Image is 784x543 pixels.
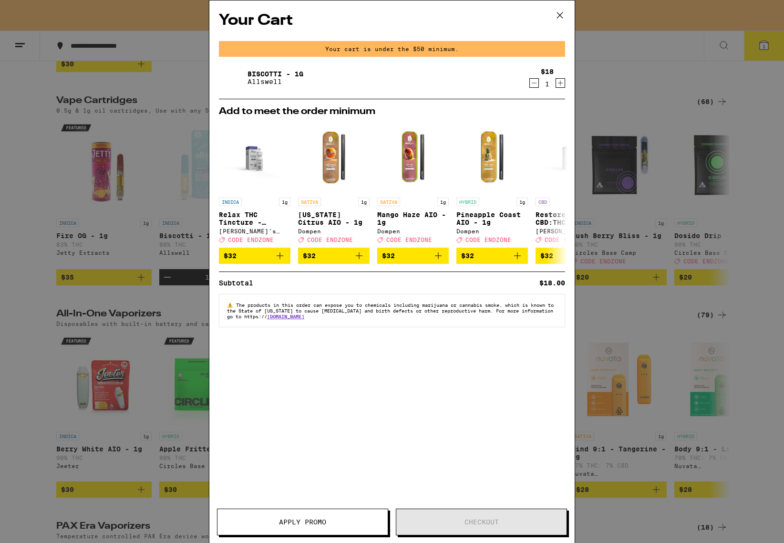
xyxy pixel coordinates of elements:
[456,121,528,193] img: Dompen - Pineapple Coast AIO - 1g
[529,78,539,88] button: Decrement
[219,248,290,264] button: Add to bag
[536,121,607,248] a: Open page for Restore (30:1 CBD:THC) Tincture - 16mg from Mary's Medicinals
[386,237,432,243] span: CODE ENDZONE
[227,302,236,308] span: ⚠️
[536,248,607,264] button: Add to bag
[219,10,565,31] h2: Your Cart
[536,211,607,226] p: Restore (30:1 CBD:THC) Tincture - 16mg
[219,121,290,193] img: Mary's Medicinals - Relax THC Tincture - 1000mg
[516,198,528,206] p: 1g
[540,252,553,260] span: $32
[465,237,511,243] span: CODE ENDZONE
[541,68,554,75] div: $18
[228,237,274,243] span: CODE ENDZONE
[279,198,290,206] p: 1g
[456,228,528,234] div: Dompen
[437,198,449,206] p: 1g
[248,78,303,85] p: Allswell
[219,121,290,248] a: Open page for Relax THC Tincture - 1000mg from Mary's Medicinals
[461,252,474,260] span: $32
[248,70,303,78] a: Biscotti - 1g
[6,7,69,14] span: Hi. Need any help?
[536,198,550,206] p: CBD
[219,228,290,234] div: [PERSON_NAME]'s Medicinals
[298,211,370,226] p: [US_STATE] Citrus AIO - 1g
[219,64,246,91] img: Biscotti - 1g
[224,252,237,260] span: $32
[219,107,565,116] h2: Add to meet the order minimum
[377,228,449,234] div: Dompen
[456,211,528,226] p: Pineapple Coast AIO - 1g
[217,509,388,535] button: Apply Promo
[298,198,321,206] p: SATIVA
[307,237,353,243] span: CODE ENDZONE
[377,211,449,226] p: Mango Haze AIO - 1g
[0,0,521,69] button: Redirect to URL
[456,121,528,248] a: Open page for Pineapple Coast AIO - 1g from Dompen
[556,78,565,88] button: Increment
[377,248,449,264] button: Add to bag
[541,80,554,88] div: 1
[536,121,607,193] img: Mary's Medicinals - Restore (30:1 CBD:THC) Tincture - 16mg
[298,228,370,234] div: Dompen
[227,302,554,319] span: The products in this order can expose you to chemicals including marijuana or cannabis smoke, whi...
[219,280,260,286] div: Subtotal
[358,198,370,206] p: 1g
[536,228,607,234] div: [PERSON_NAME]'s Medicinals
[396,509,567,535] button: Checkout
[377,121,449,193] img: Dompen - Mango Haze AIO - 1g
[298,121,370,248] a: Open page for California Citrus AIO - 1g from Dompen
[377,121,449,248] a: Open page for Mango Haze AIO - 1g from Dompen
[456,248,528,264] button: Add to bag
[219,211,290,226] p: Relax THC Tincture - 1000mg
[298,121,370,193] img: Dompen - California Citrus AIO - 1g
[539,280,565,286] div: $18.00
[298,248,370,264] button: Add to bag
[464,519,499,525] span: Checkout
[545,237,590,243] span: CODE ENDZONE
[377,198,400,206] p: SATIVA
[382,252,395,260] span: $32
[267,313,304,319] a: [DOMAIN_NAME]
[219,41,565,57] div: Your cart is under the $50 minimum.
[456,198,479,206] p: HYBRID
[279,519,326,525] span: Apply Promo
[303,252,316,260] span: $32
